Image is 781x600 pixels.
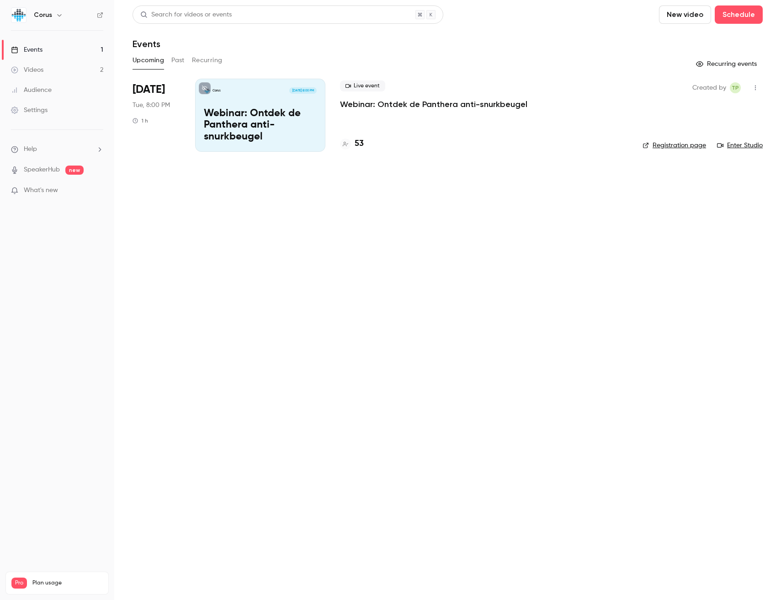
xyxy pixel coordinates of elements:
[11,578,27,589] span: Pro
[24,165,60,175] a: SpeakerHub
[11,145,103,154] li: help-dropdown-opener
[133,38,160,49] h1: Events
[340,99,527,110] a: Webinar: Ontdek de Panthera anti-snurkbeugel
[730,82,741,93] span: Tessa Peters
[133,53,164,68] button: Upcoming
[692,82,726,93] span: Created by
[24,145,37,154] span: Help
[32,579,103,587] span: Plan usage
[715,5,763,24] button: Schedule
[11,106,48,115] div: Settings
[643,141,706,150] a: Registration page
[717,141,763,150] a: Enter Studio
[355,138,364,150] h4: 53
[133,117,148,124] div: 1 h
[204,108,317,143] p: Webinar: Ontdek de Panthera anti-snurkbeugel
[65,166,84,175] span: new
[133,101,170,110] span: Tue, 8:00 PM
[732,82,739,93] span: TP
[11,86,52,95] div: Audience
[213,88,221,93] p: Corus
[24,186,58,195] span: What's new
[192,53,223,68] button: Recurring
[659,5,711,24] button: New video
[133,82,165,97] span: [DATE]
[11,65,43,75] div: Videos
[11,45,43,54] div: Events
[171,53,185,68] button: Past
[34,11,52,20] h6: Corus
[289,87,316,94] span: [DATE] 8:00 PM
[140,10,232,20] div: Search for videos or events
[340,80,385,91] span: Live event
[340,138,364,150] a: 53
[133,79,181,152] div: Sep 30 Tue, 8:00 PM (Europe/Amsterdam)
[11,8,26,22] img: Corus
[195,79,325,152] a: Webinar: Ontdek de Panthera anti-snurkbeugel Corus[DATE] 8:00 PMWebinar: Ontdek de Panthera anti-...
[692,57,763,71] button: Recurring events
